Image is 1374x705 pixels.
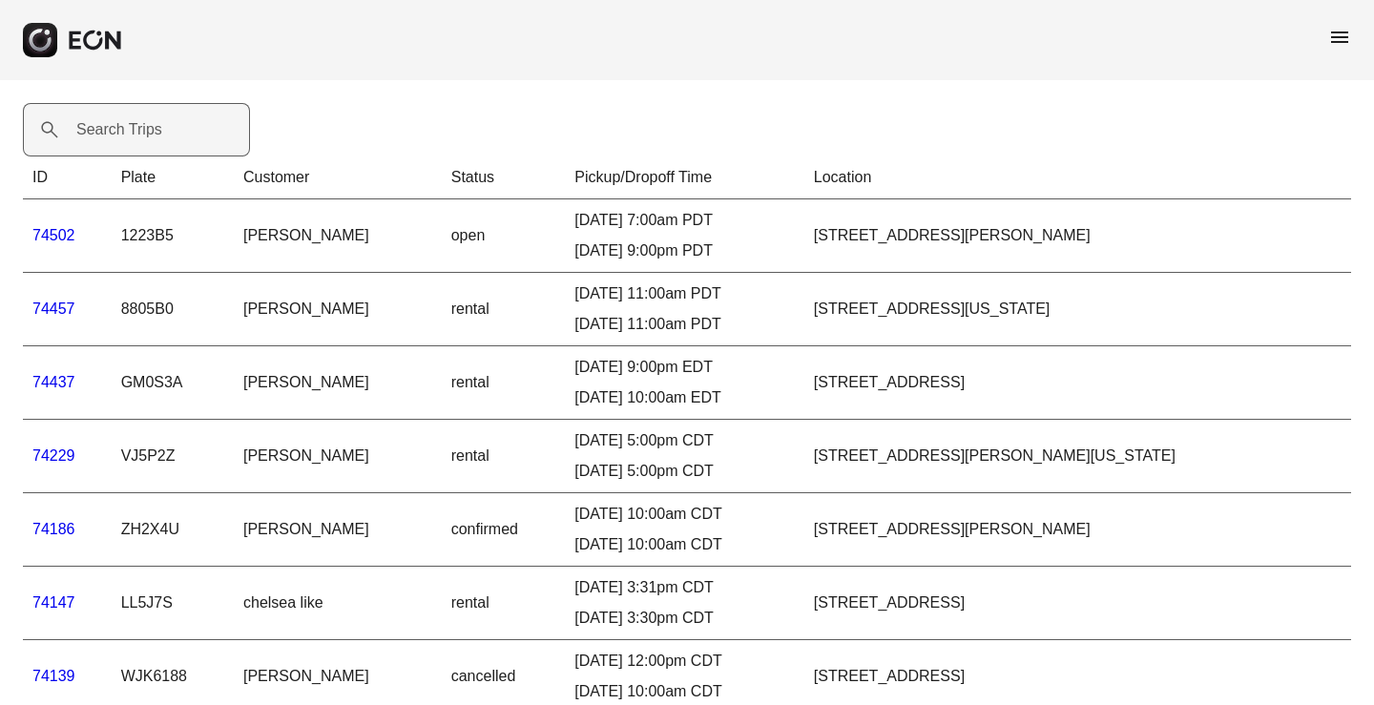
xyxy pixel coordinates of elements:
td: [STREET_ADDRESS][PERSON_NAME][US_STATE] [804,420,1351,493]
div: [DATE] 9:00pm PDT [574,239,795,262]
th: Plate [112,156,234,199]
td: LL5J7S [112,567,234,640]
td: 8805B0 [112,273,234,346]
td: [STREET_ADDRESS][PERSON_NAME] [804,199,1351,273]
div: [DATE] 12:00pm CDT [574,650,795,673]
div: [DATE] 9:00pm EDT [574,356,795,379]
td: GM0S3A [112,346,234,420]
div: [DATE] 7:00am PDT [574,209,795,232]
div: [DATE] 3:30pm CDT [574,607,795,630]
td: [PERSON_NAME] [234,493,442,567]
td: [PERSON_NAME] [234,346,442,420]
span: menu [1328,26,1351,49]
td: rental [442,273,566,346]
td: [PERSON_NAME] [234,273,442,346]
div: [DATE] 10:00am CDT [574,533,795,556]
div: [DATE] 10:00am CDT [574,680,795,703]
td: chelsea like [234,567,442,640]
div: [DATE] 10:00am EDT [574,386,795,409]
div: [DATE] 3:31pm CDT [574,576,795,599]
td: rental [442,420,566,493]
a: 74139 [32,668,75,684]
div: [DATE] 11:00am PDT [574,282,795,305]
th: Customer [234,156,442,199]
th: Location [804,156,1351,199]
a: 74229 [32,447,75,464]
td: [STREET_ADDRESS][US_STATE] [804,273,1351,346]
a: 74457 [32,301,75,317]
a: 74186 [32,521,75,537]
a: 74437 [32,374,75,390]
a: 74502 [32,227,75,243]
td: ZH2X4U [112,493,234,567]
a: 74147 [32,594,75,611]
div: [DATE] 5:00pm CDT [574,429,795,452]
div: [DATE] 10:00am CDT [574,503,795,526]
td: 1223B5 [112,199,234,273]
td: rental [442,346,566,420]
th: Status [442,156,566,199]
td: confirmed [442,493,566,567]
td: [STREET_ADDRESS] [804,346,1351,420]
label: Search Trips [76,118,162,141]
td: [STREET_ADDRESS] [804,567,1351,640]
td: VJ5P2Z [112,420,234,493]
th: Pickup/Dropoff Time [565,156,804,199]
div: [DATE] 11:00am PDT [574,313,795,336]
td: open [442,199,566,273]
td: [PERSON_NAME] [234,420,442,493]
div: [DATE] 5:00pm CDT [574,460,795,483]
td: rental [442,567,566,640]
th: ID [23,156,112,199]
td: [STREET_ADDRESS][PERSON_NAME] [804,493,1351,567]
td: [PERSON_NAME] [234,199,442,273]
